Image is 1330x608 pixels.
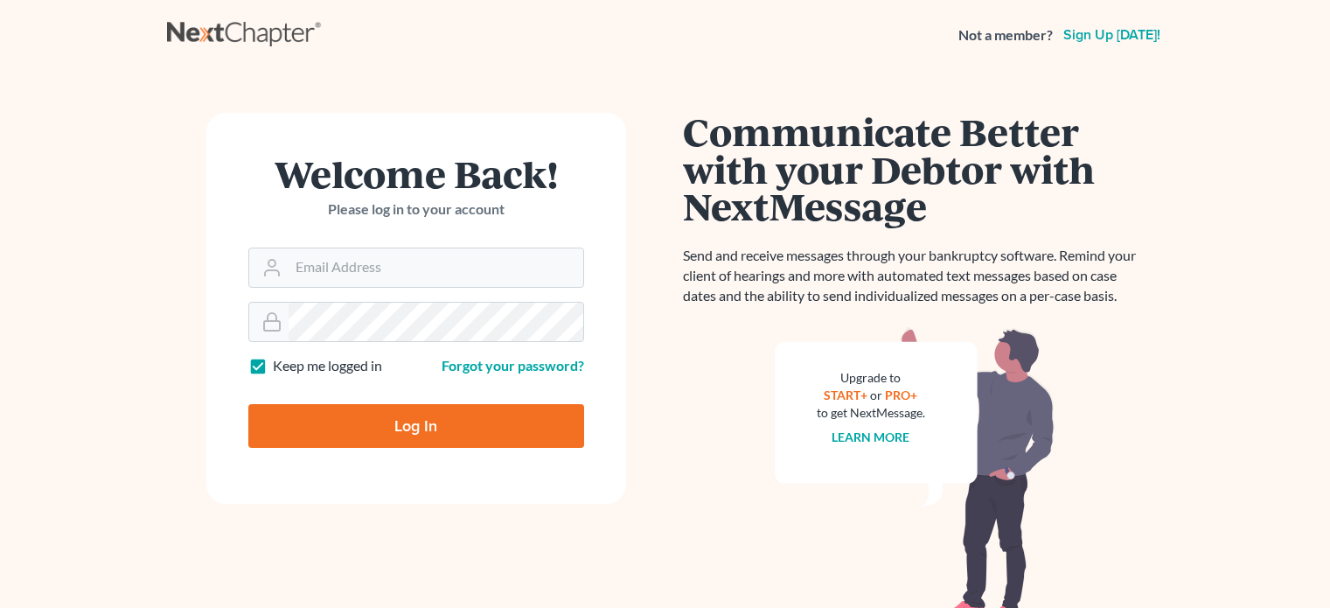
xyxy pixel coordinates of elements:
a: PRO+ [885,388,917,402]
p: Send and receive messages through your bankruptcy software. Remind your client of hearings and mo... [683,246,1146,306]
div: to get NextMessage. [817,404,925,422]
span: or [870,388,882,402]
label: Keep me logged in [273,356,382,376]
h1: Welcome Back! [248,155,584,192]
a: Forgot your password? [442,357,584,374]
a: START+ [824,388,867,402]
strong: Not a member? [958,25,1053,45]
a: Learn more [832,430,909,444]
input: Email Address [289,248,583,287]
a: Sign up [DATE]! [1060,28,1164,42]
div: Upgrade to [817,369,925,387]
p: Please log in to your account [248,199,584,220]
h1: Communicate Better with your Debtor with NextMessage [683,113,1146,225]
input: Log In [248,404,584,448]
